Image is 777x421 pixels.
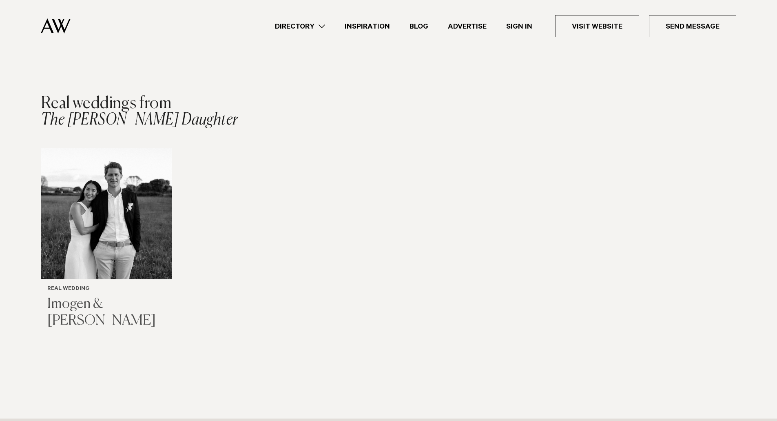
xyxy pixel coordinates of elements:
a: Directory [265,21,335,32]
h2: The [PERSON_NAME] Daughter [41,96,238,128]
swiper-slide: 1 / 1 [41,148,172,336]
a: Advertise [438,21,496,32]
a: Send Message [649,15,736,37]
span: Real weddings from [41,96,171,112]
a: Visit Website [555,15,639,37]
img: Real Wedding | Imogen & Daniel [41,148,172,279]
h6: Real Wedding [47,286,166,293]
img: Auckland Weddings Logo [41,18,71,33]
a: Sign In [496,21,542,32]
a: Blog [400,21,438,32]
h3: Imogen & [PERSON_NAME] [47,296,166,330]
a: Real Wedding | Imogen & Daniel Real Wedding Imogen & [PERSON_NAME] [41,148,172,336]
a: Inspiration [335,21,400,32]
